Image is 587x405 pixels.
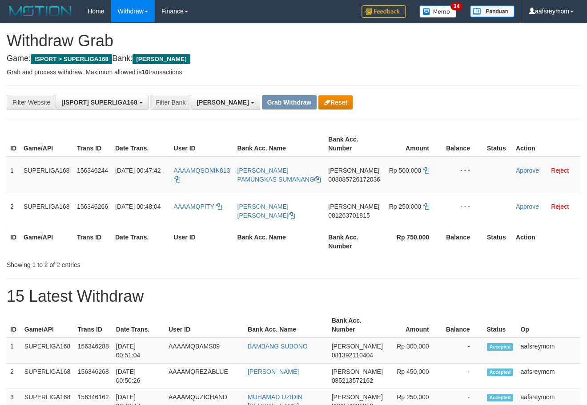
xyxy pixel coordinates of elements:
[487,369,514,376] span: Accepted
[31,54,112,64] span: ISPORT > SUPERLIGA168
[512,229,580,254] th: Action
[332,393,383,401] span: [PERSON_NAME]
[325,229,384,254] th: Bank Acc. Number
[328,167,379,174] span: [PERSON_NAME]
[112,131,170,157] th: Date Trans.
[389,167,421,174] span: Rp 500.000
[483,312,517,338] th: Status
[328,203,379,210] span: [PERSON_NAME]
[419,5,457,18] img: Button%20Memo.svg
[7,95,56,110] div: Filter Website
[7,4,74,18] img: MOTION_logo.png
[328,176,380,183] span: Copy 008085726172036 to clipboard
[7,257,238,269] div: Showing 1 to 2 of 2 entries
[73,229,112,254] th: Trans ID
[470,5,515,17] img: panduan.png
[174,167,230,183] a: AAAAMQSONIK813
[170,229,234,254] th: User ID
[516,203,539,210] a: Approve
[191,95,260,110] button: [PERSON_NAME]
[7,54,580,63] h4: Game: Bank:
[362,5,406,18] img: Feedback.jpg
[483,131,512,157] th: Status
[197,99,249,106] span: [PERSON_NAME]
[262,95,317,109] button: Grab Withdraw
[21,312,74,338] th: Game/API
[442,157,483,193] td: - - -
[483,229,512,254] th: Status
[74,312,113,338] th: Trans ID
[325,131,384,157] th: Bank Acc. Number
[234,131,325,157] th: Bank Acc. Name
[7,157,20,193] td: 1
[7,32,580,50] h1: Withdraw Grab
[386,364,442,389] td: Rp 450,000
[7,193,20,229] td: 2
[517,364,580,389] td: aafsreymom
[21,364,74,389] td: SUPERLIGA168
[141,69,149,76] strong: 10
[20,157,73,193] td: SUPERLIGA168
[56,95,148,110] button: [ISPORT] SUPERLIGA168
[442,229,483,254] th: Balance
[20,131,73,157] th: Game/API
[551,203,569,210] a: Reject
[332,377,373,384] span: Copy 085213572162 to clipboard
[318,95,353,109] button: Reset
[328,212,370,219] span: Copy 081263701815 to clipboard
[386,338,442,364] td: Rp 300,000
[516,167,539,174] a: Approve
[21,338,74,364] td: SUPERLIGA168
[112,229,170,254] th: Date Trans.
[442,364,483,389] td: -
[174,203,222,210] a: AAAAMQPITY
[328,312,386,338] th: Bank Acc. Number
[150,95,191,110] div: Filter Bank
[442,312,483,338] th: Balance
[248,343,308,350] a: BAMBANG SUBONO
[165,338,244,364] td: AAAAMQBAMS09
[332,352,373,359] span: Copy 081392110404 to clipboard
[115,203,161,210] span: [DATE] 00:48:04
[487,343,514,351] span: Accepted
[442,193,483,229] td: - - -
[244,312,328,338] th: Bank Acc. Name
[423,167,429,174] a: Copy 500000 to clipboard
[487,394,514,401] span: Accepted
[386,312,442,338] th: Amount
[20,229,73,254] th: Game/API
[77,203,108,210] span: 156346266
[551,167,569,174] a: Reject
[7,288,580,305] h1: 15 Latest Withdraw
[237,167,321,183] a: [PERSON_NAME] PAMUNGKAS SUMANANG
[73,131,112,157] th: Trans ID
[174,167,230,174] span: AAAAMQSONIK813
[20,193,73,229] td: SUPERLIGA168
[442,338,483,364] td: -
[74,364,113,389] td: 156346268
[237,203,295,219] a: [PERSON_NAME] [PERSON_NAME]
[113,338,165,364] td: [DATE] 00:51:04
[113,312,165,338] th: Date Trans.
[517,312,580,338] th: Op
[442,131,483,157] th: Balance
[512,131,580,157] th: Action
[517,338,580,364] td: aafsreymom
[384,229,442,254] th: Rp 750.000
[133,54,190,64] span: [PERSON_NAME]
[450,2,462,10] span: 34
[389,203,421,210] span: Rp 250.000
[165,312,244,338] th: User ID
[7,68,580,77] p: Grab and process withdraw. Maximum allowed is transactions.
[234,229,325,254] th: Bank Acc. Name
[332,368,383,375] span: [PERSON_NAME]
[332,343,383,350] span: [PERSON_NAME]
[170,131,234,157] th: User ID
[7,229,20,254] th: ID
[113,364,165,389] td: [DATE] 00:50:26
[7,364,21,389] td: 2
[248,368,299,375] a: [PERSON_NAME]
[7,312,21,338] th: ID
[423,203,429,210] a: Copy 250000 to clipboard
[384,131,442,157] th: Amount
